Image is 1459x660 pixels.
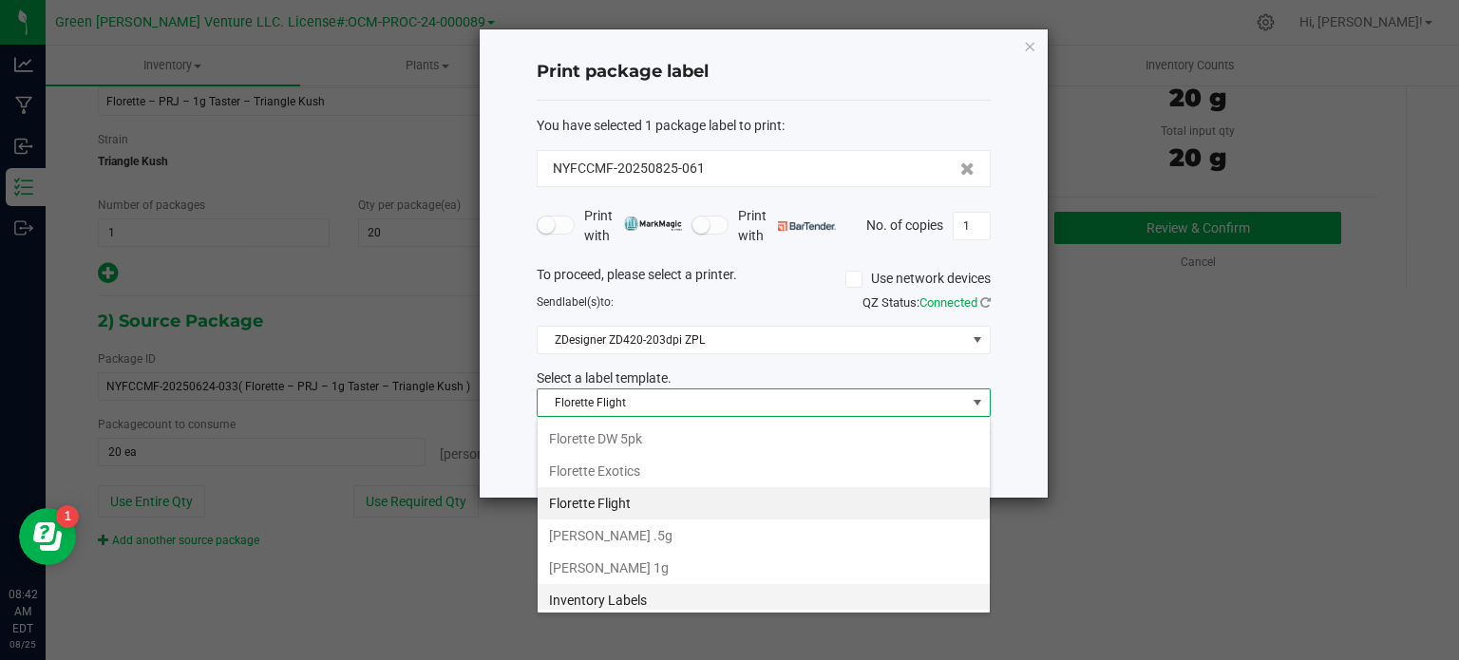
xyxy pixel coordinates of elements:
[56,505,79,528] iframe: Resource center unread badge
[538,423,990,455] li: Florette DW 5pk
[522,368,1005,388] div: Select a label template.
[522,265,1005,293] div: To proceed, please select a printer.
[537,116,991,136] div: :
[538,487,990,519] li: Florette Flight
[538,455,990,487] li: Florette Exotics
[562,295,600,309] span: label(s)
[553,159,705,179] span: NYFCCMF-20250825-061
[538,519,990,552] li: [PERSON_NAME] .5g
[538,552,990,584] li: [PERSON_NAME] 1g
[537,118,782,133] span: You have selected 1 package label to print
[537,60,991,85] h4: Print package label
[584,206,682,246] span: Print with
[778,221,836,231] img: bartender.png
[537,295,614,309] span: Send to:
[538,327,966,353] span: ZDesigner ZD420-203dpi ZPL
[866,217,943,232] span: No. of copies
[862,295,991,310] span: QZ Status:
[738,206,836,246] span: Print with
[538,389,966,416] span: Florette Flight
[538,584,990,616] li: Inventory Labels
[919,295,977,310] span: Connected
[845,269,991,289] label: Use network devices
[624,217,682,231] img: mark_magic_cybra.png
[19,508,76,565] iframe: Resource center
